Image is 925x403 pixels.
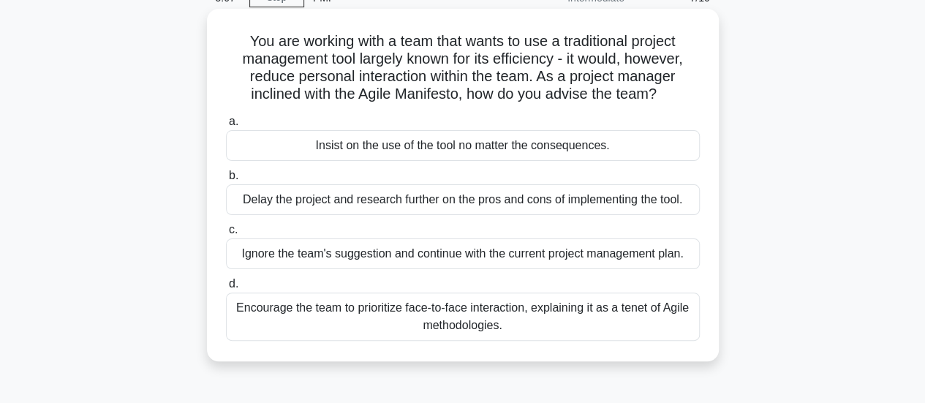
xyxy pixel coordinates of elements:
[229,169,238,181] span: b.
[226,238,700,269] div: Ignore the team's suggestion and continue with the current project management plan.
[226,184,700,215] div: Delay the project and research further on the pros and cons of implementing the tool.
[224,32,701,104] h5: You are working with a team that wants to use a traditional project management tool largely known...
[229,223,238,236] span: c.
[226,293,700,341] div: Encourage the team to prioritize face-to-face interaction, explaining it as a tenet of Agile meth...
[229,277,238,290] span: d.
[226,130,700,161] div: Insist on the use of the tool no matter the consequences.
[229,115,238,127] span: a.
